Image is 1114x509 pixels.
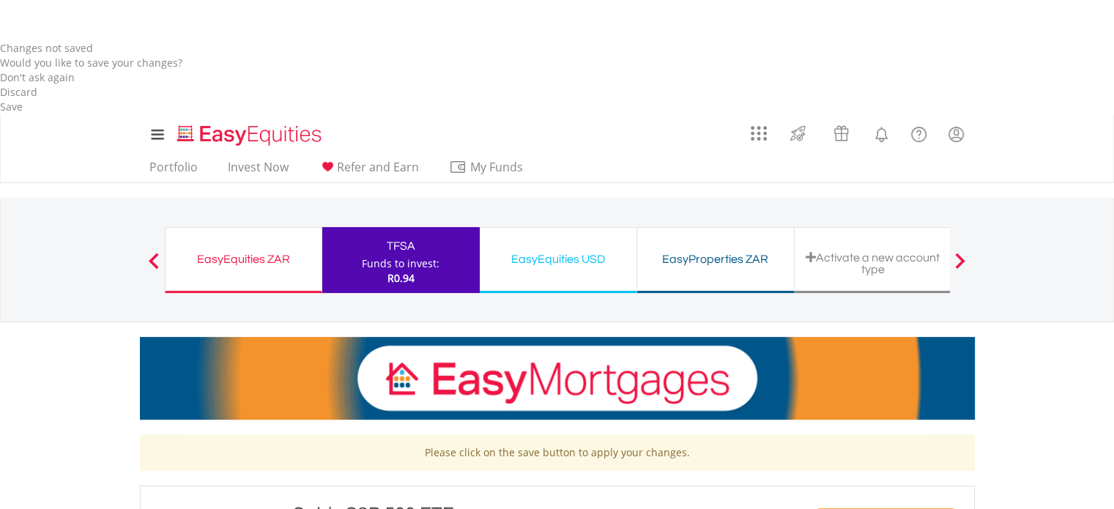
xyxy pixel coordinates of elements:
img: EasyEquities_Logo.png [174,123,327,147]
div: TFSA [331,236,471,256]
span: R0.94 [387,271,415,285]
a: Vouchers [820,118,863,145]
span: Refer and Earn [337,159,419,175]
div: EasyEquities USD [489,249,628,270]
a: AppsGrid [741,118,776,141]
img: thrive-v2.svg [786,122,810,145]
img: vouchers-v2.svg [829,122,853,145]
a: Refer and Earn [313,160,425,182]
a: Portfolio [144,160,204,182]
span: My Funds [449,157,545,177]
a: My Profile [937,118,975,150]
img: EasyMortage Promotion Banner [140,337,975,420]
div: Funds to invest: [362,256,439,271]
div: EasyEquities ZAR [174,249,313,270]
img: grid-menu-icon.svg [751,125,767,141]
div: Please click on the save button to apply your changes. [140,434,975,471]
a: Invest Now [222,160,294,182]
a: Notifications [863,118,900,147]
a: Home page [171,118,327,147]
a: FAQ's and Support [900,118,937,147]
div: Activate a new account type [803,251,943,275]
div: EasyProperties ZAR [646,249,785,270]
